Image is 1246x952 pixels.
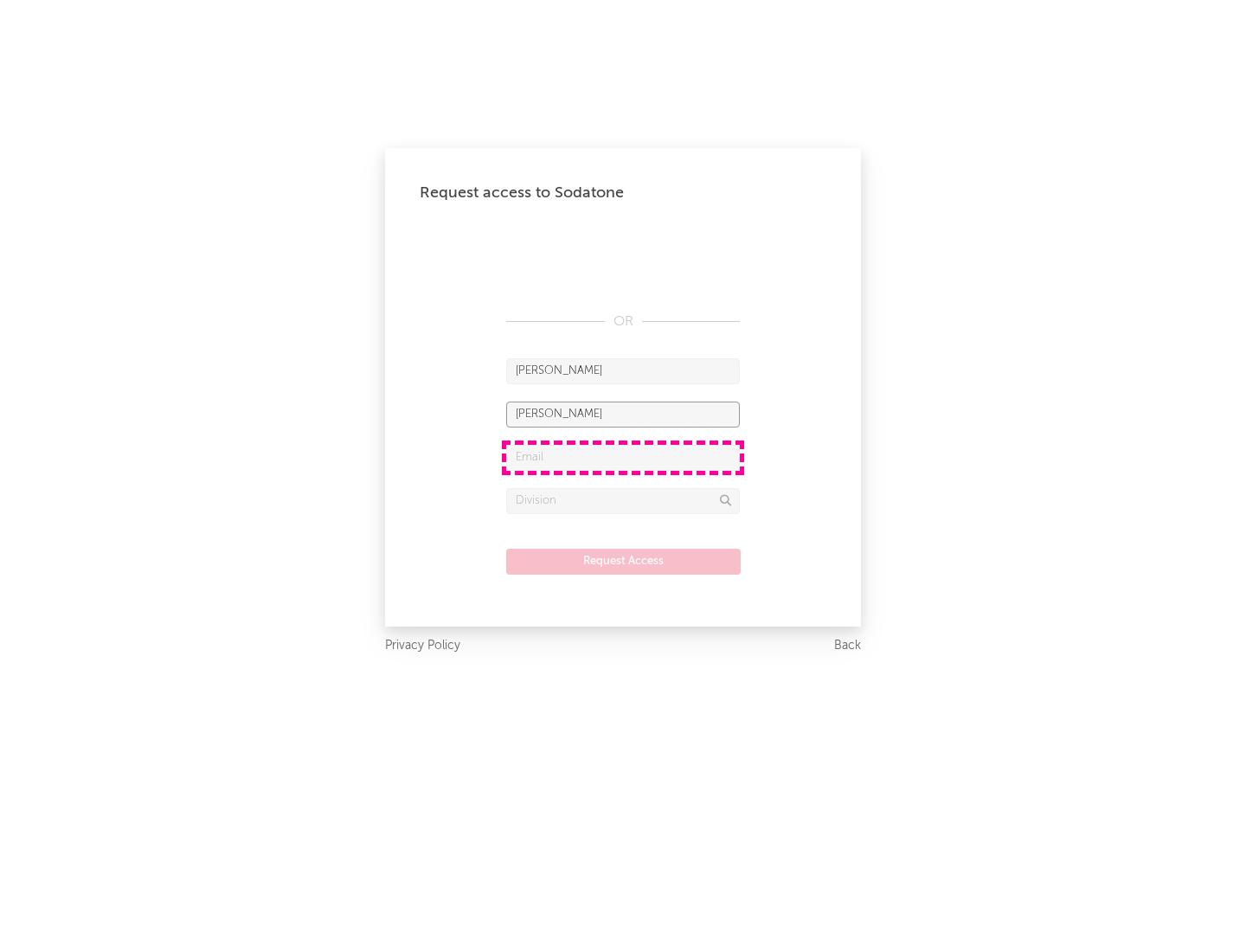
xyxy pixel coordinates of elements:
[506,312,740,332] div: OR
[506,488,740,514] input: Division
[385,635,460,657] a: Privacy Policy
[506,445,740,471] input: Email
[506,358,740,384] input: First Name
[506,402,740,428] input: Last Name
[506,549,741,575] button: Request Access
[420,183,826,203] div: Request access to Sodatone
[834,635,861,657] a: Back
